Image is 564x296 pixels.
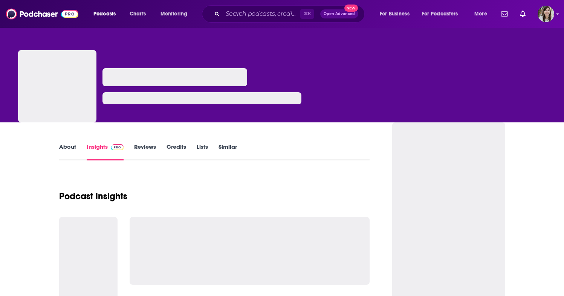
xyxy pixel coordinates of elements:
[134,143,156,160] a: Reviews
[538,6,554,22] button: Show profile menu
[474,9,487,19] span: More
[223,8,300,20] input: Search podcasts, credits, & more...
[374,8,419,20] button: open menu
[209,5,372,23] div: Search podcasts, credits, & more...
[320,9,358,18] button: Open AdvancedNew
[422,9,458,19] span: For Podcasters
[130,9,146,19] span: Charts
[167,143,186,160] a: Credits
[300,9,314,19] span: ⌘ K
[219,143,237,160] a: Similar
[324,12,355,16] span: Open Advanced
[6,7,78,21] img: Podchaser - Follow, Share and Rate Podcasts
[59,143,76,160] a: About
[111,144,124,150] img: Podchaser Pro
[469,8,497,20] button: open menu
[417,8,469,20] button: open menu
[380,9,410,19] span: For Business
[87,143,124,160] a: InsightsPodchaser Pro
[93,9,116,19] span: Podcasts
[344,5,358,12] span: New
[125,8,150,20] a: Charts
[517,8,529,20] a: Show notifications dropdown
[59,191,127,202] h1: Podcast Insights
[160,9,187,19] span: Monitoring
[538,6,554,22] img: User Profile
[538,6,554,22] span: Logged in as devinandrade
[197,143,208,160] a: Lists
[88,8,125,20] button: open menu
[155,8,197,20] button: open menu
[498,8,511,20] a: Show notifications dropdown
